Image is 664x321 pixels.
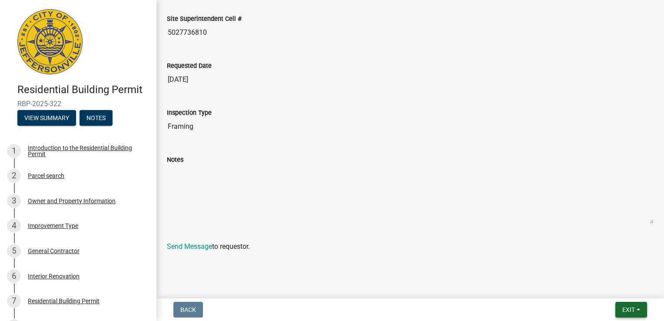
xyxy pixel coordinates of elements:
h4: Residential Building Permit [17,84,149,96]
label: Inspection Type [167,110,212,116]
div: Owner and Property Information [28,198,116,204]
button: View Summary [17,110,76,126]
div: Residential Building Permit [28,298,100,304]
button: Notes [80,110,113,126]
button: Exit [615,302,647,318]
span: RBP-2025-322 [17,100,139,108]
button: Back [173,302,203,318]
wm-modal-confirm: Summary [17,115,76,122]
div: Parcel search [28,173,64,179]
div: 7 [7,294,21,308]
div: 3 [7,194,21,208]
img: City of Jeffersonville, Indiana [17,9,83,74]
div: General Contractor [28,248,80,254]
label: Site Superintendent Cell # [167,16,242,22]
span: Back [180,306,196,313]
div: 5 [7,244,21,258]
span: Exit [622,306,635,313]
wm-modal-confirm: Notes [80,115,113,122]
div: Introduction to the Residential Building Permit [28,145,143,157]
label: Requested Date [167,63,212,69]
div: 2 [7,169,21,183]
div: Interior Renovation [28,273,80,279]
div: 1 [7,144,21,158]
a: Send Message [167,242,212,251]
div: Improvement Type [28,223,78,229]
label: Notes [167,157,183,163]
div: 6 [7,269,21,283]
div: 4 [7,219,21,233]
